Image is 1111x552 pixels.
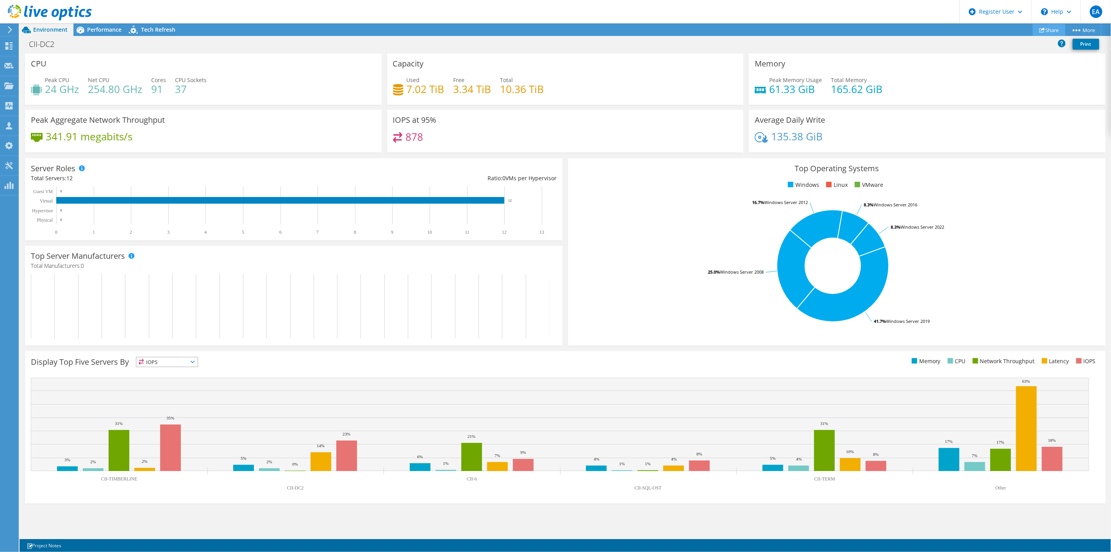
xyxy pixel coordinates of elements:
span: Used [407,76,420,84]
text: 0% [292,462,298,466]
tspan: 25.0% [708,269,720,275]
text: 5 [242,229,244,235]
tspan: Windows Server 2019 [886,318,930,324]
text: 17% [945,439,953,444]
text: 6 [279,229,282,235]
span: 0 [81,262,84,269]
text: 4% [594,457,600,461]
span: Environment [33,26,68,33]
text: 4% [796,457,802,461]
h4: 91 [151,85,166,93]
text: 21% [468,434,475,439]
h4: 165.62 GiB [831,85,882,93]
text: 7 [316,229,319,235]
text: Physical [37,217,53,223]
text: 12 [502,229,507,235]
tspan: Windows Server 2008 [720,269,764,275]
text: Guest VM [33,189,53,194]
text: 8 [354,229,356,235]
h4: 341.91 megabits/s [46,132,132,141]
span: Peak CPU [45,76,69,84]
h4: 10.36 TiB [500,85,544,93]
a: More [1065,24,1101,36]
span: CPU Sockets [175,76,207,84]
tspan: 8.3% [891,224,900,230]
tspan: Windows Server 2016 [873,202,917,208]
text: 0 [60,189,62,193]
span: IOPS [136,357,198,367]
text: 0 [60,208,62,212]
li: Windows [786,181,819,189]
text: 10% [846,449,854,454]
tspan: Windows Server 2012 [764,199,808,205]
tspan: Windows Server 2022 [900,224,944,230]
text: CII-6 [467,476,477,482]
h4: 37 [175,85,207,93]
text: 63% [1022,379,1030,384]
text: 11 [465,229,470,235]
span: Peak Memory Usage [769,76,822,84]
text: 0 [60,218,62,222]
h3: CPU [31,59,46,68]
h3: Capacity [393,59,424,68]
li: Network Throughput [971,357,1035,366]
text: CII-SQL-OST [634,485,662,491]
span: Total Memory [831,76,867,84]
h4: 878 [405,133,423,141]
h3: Average Daily Write [755,116,825,124]
text: 3 [167,229,170,235]
text: 3% [64,457,70,462]
text: 0 [55,229,57,235]
h4: 254.80 GHz [88,85,142,93]
span: Cores [151,76,166,84]
span: Free [454,76,465,84]
h4: 3.34 TiB [454,85,491,93]
div: Ratio: VMs per Hypervisor [294,174,557,183]
text: 31% [115,421,123,426]
span: 12 [66,174,73,182]
h3: IOPS at 95% [393,116,437,124]
text: 8% [697,452,702,456]
li: Latency [1040,357,1069,366]
text: 17% [997,440,1004,444]
h4: 7.02 TiB [407,85,445,93]
a: Project Notes [21,541,67,550]
text: 7% [495,453,500,458]
text: CII-TIMBERLINE [101,476,138,482]
li: Linux [824,181,848,189]
text: Hypervisor [32,208,53,213]
text: 31% [820,421,828,426]
h4: 61.33 GiB [769,85,822,93]
span: Tech Refresh [141,26,175,33]
h4: 135.38 GiB [771,132,823,141]
svg: \n [1041,8,1048,15]
text: 12 [508,199,512,203]
text: CII-DC2 [287,485,304,491]
a: Share [1033,24,1065,36]
text: 5% [241,456,246,461]
li: CPU [946,357,966,366]
div: Total Servers: [31,174,294,183]
text: 1% [645,461,651,466]
text: 23% [343,432,350,436]
tspan: 41.7% [874,318,886,324]
h4: Total Manufacturers: [31,262,557,270]
span: EA [1090,5,1102,18]
text: 13 [539,229,544,235]
span: Performance [87,26,121,33]
text: 1% [619,461,625,466]
tspan: 8.3% [864,202,873,208]
h4: 24 GHz [45,85,79,93]
li: IOPS [1074,357,1096,366]
text: 4% [671,457,677,461]
h1: CII-DC2 [25,40,66,48]
text: 2 [130,229,132,235]
h3: Top Operating Systems [574,164,1100,173]
h3: Top Server Manufacturers [31,252,125,260]
text: 1 [93,229,95,235]
text: 2% [90,459,96,464]
text: 2% [266,459,272,464]
text: 4 [204,229,207,235]
span: Net CPU [88,76,109,84]
tspan: 16.7% [752,199,764,205]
